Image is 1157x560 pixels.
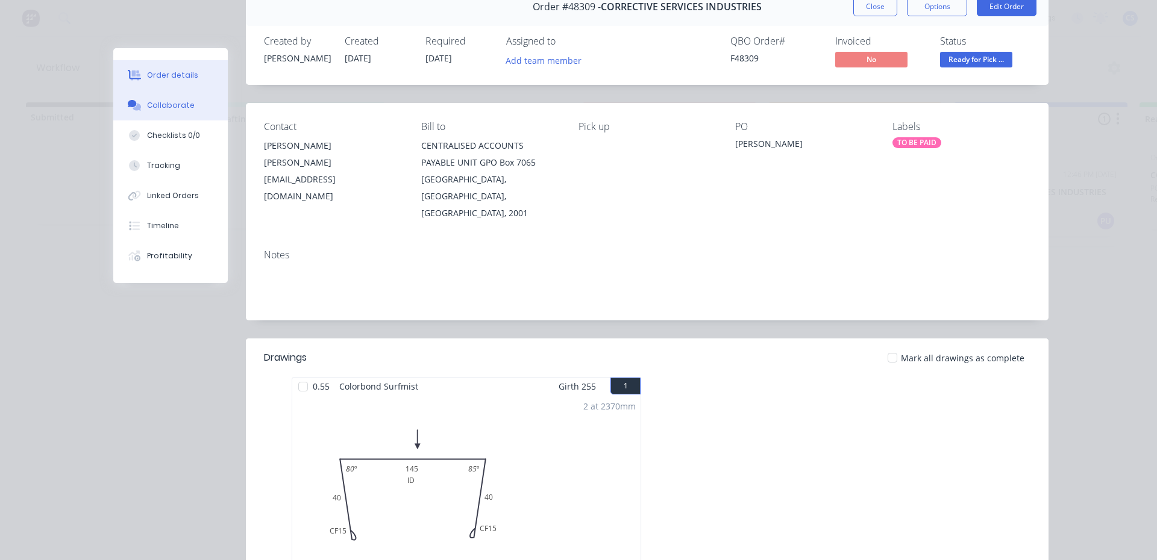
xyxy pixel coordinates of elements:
[113,90,228,120] button: Collaborate
[264,249,1030,261] div: Notes
[735,121,873,132] div: PO
[147,220,179,231] div: Timeline
[421,137,559,171] div: CENTRALISED ACCOUNTS PAYABLE UNIT GPO Box 7065
[113,120,228,151] button: Checklists 0/0
[264,137,402,205] div: [PERSON_NAME][PERSON_NAME][EMAIL_ADDRESS][DOMAIN_NAME]
[264,137,402,154] div: [PERSON_NAME]
[425,36,492,47] div: Required
[113,241,228,271] button: Profitability
[892,121,1030,132] div: Labels
[308,378,334,395] span: 0.55
[730,52,821,64] div: F48309
[901,352,1024,364] span: Mark all drawings as complete
[730,36,821,47] div: QBO Order #
[940,36,1030,47] div: Status
[264,154,402,205] div: [PERSON_NAME][EMAIL_ADDRESS][DOMAIN_NAME]
[113,181,228,211] button: Linked Orders
[610,378,641,394] button: 1
[506,52,588,68] button: Add team member
[421,121,559,132] div: Bill to
[940,52,1012,70] button: Ready for Pick ...
[500,52,588,68] button: Add team member
[506,36,627,47] div: Assigned to
[735,137,873,154] div: [PERSON_NAME]
[264,52,330,64] div: [PERSON_NAME]
[345,36,411,47] div: Created
[892,137,941,148] div: TO BE PAID
[147,100,195,111] div: Collaborate
[147,250,192,261] div: Profitability
[264,350,307,365] div: Drawings
[113,211,228,241] button: Timeline
[559,378,596,395] span: Girth 255
[578,121,716,132] div: Pick up
[113,151,228,181] button: Tracking
[425,52,452,64] span: [DATE]
[147,190,199,201] div: Linked Orders
[334,378,423,395] span: Colorbond Surfmist
[264,36,330,47] div: Created by
[940,52,1012,67] span: Ready for Pick ...
[583,400,636,412] div: 2 at 2370mm
[264,121,402,132] div: Contact
[113,60,228,90] button: Order details
[147,70,198,81] div: Order details
[835,52,908,67] span: No
[601,1,762,13] span: CORRECTIVE SERVICES INDUSTRIES
[147,130,200,141] div: Checklists 0/0
[533,1,601,13] span: Order #48309 -
[421,171,559,222] div: [GEOGRAPHIC_DATA], [GEOGRAPHIC_DATA], [GEOGRAPHIC_DATA], 2001
[345,52,371,64] span: [DATE]
[835,36,926,47] div: Invoiced
[147,160,180,171] div: Tracking
[421,137,559,222] div: CENTRALISED ACCOUNTS PAYABLE UNIT GPO Box 7065[GEOGRAPHIC_DATA], [GEOGRAPHIC_DATA], [GEOGRAPHIC_D...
